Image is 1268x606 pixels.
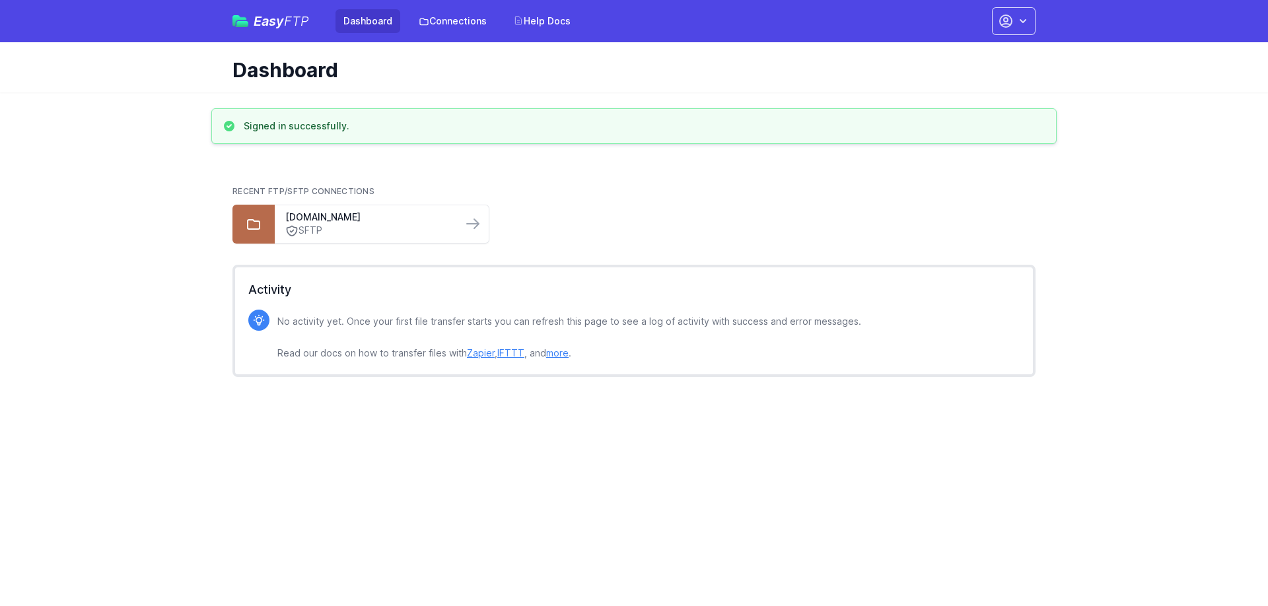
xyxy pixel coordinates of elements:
[497,347,524,358] a: IFTTT
[411,9,495,33] a: Connections
[505,9,579,33] a: Help Docs
[285,211,452,224] a: [DOMAIN_NAME]
[467,347,495,358] a: Zapier
[248,281,1020,299] h2: Activity
[232,58,1025,82] h1: Dashboard
[232,15,248,27] img: easyftp_logo.png
[335,9,400,33] a: Dashboard
[546,347,569,358] a: more
[232,15,309,28] a: EasyFTP
[285,224,452,238] a: SFTP
[254,15,309,28] span: Easy
[277,314,861,361] p: No activity yet. Once your first file transfer starts you can refresh this page to see a log of a...
[244,119,349,133] h3: Signed in successfully.
[284,13,309,29] span: FTP
[232,186,1036,197] h2: Recent FTP/SFTP Connections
